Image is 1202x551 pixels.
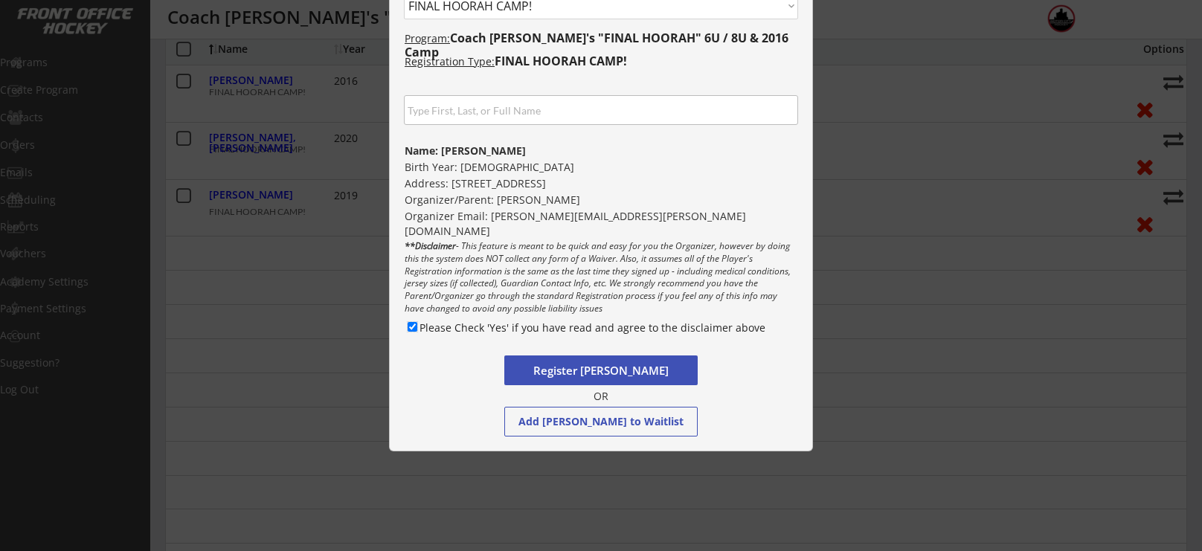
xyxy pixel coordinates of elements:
[405,30,791,60] strong: Coach [PERSON_NAME]'s "FINAL HOORAH" 6U / 8U & 2016 Camp
[504,355,698,385] button: Register [PERSON_NAME]
[405,239,456,252] strong: **Disclaimer
[390,240,812,317] div: - This feature is meant to be quick and easy for you the Organizer, however by doing this the sys...
[390,193,811,207] div: Organizer/Parent: [PERSON_NAME]
[504,407,698,436] button: Add [PERSON_NAME] to Waitlist
[390,144,811,158] div: Name: [PERSON_NAME]
[390,209,812,224] div: Organizer Email: [PERSON_NAME][EMAIL_ADDRESS][PERSON_NAME][DOMAIN_NAME]
[405,54,495,68] u: Registration Type:
[584,390,617,405] div: OR
[405,31,450,45] u: Program:
[495,53,627,69] strong: FINAL HOORAH CAMP!
[404,95,798,125] input: Type First, Last, or Full Name
[420,320,765,335] label: Please Check 'Yes' if you have read and agree to the disclaimer above
[390,176,812,191] div: Address: [STREET_ADDRESS]
[390,160,812,175] div: Birth Year: [DEMOGRAPHIC_DATA]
